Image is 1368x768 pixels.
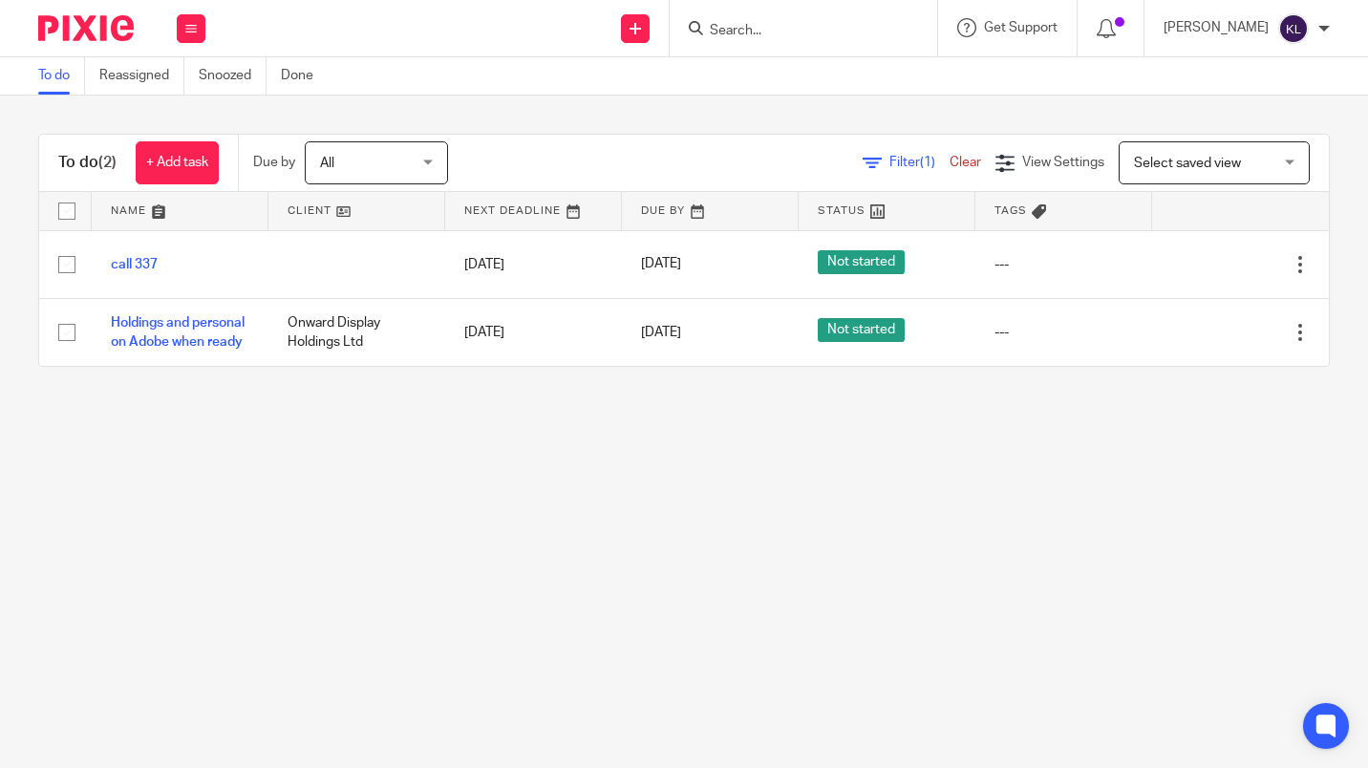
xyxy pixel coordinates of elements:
p: Due by [253,153,295,172]
td: Onward Display Holdings Ltd [268,298,445,366]
a: Done [281,57,328,95]
span: Select saved view [1134,157,1241,170]
span: Not started [818,318,905,342]
td: [DATE] [445,298,622,366]
td: [DATE] [445,230,622,298]
input: Search [708,23,880,40]
span: Not started [818,250,905,274]
div: --- [994,255,1133,274]
h1: To do [58,153,117,173]
p: [PERSON_NAME] [1164,18,1269,37]
img: svg%3E [1278,13,1309,44]
span: [DATE] [641,326,681,339]
span: [DATE] [641,258,681,271]
span: Get Support [984,21,1058,34]
div: --- [994,323,1133,342]
a: To do [38,57,85,95]
a: Snoozed [199,57,267,95]
span: View Settings [1022,156,1104,169]
a: + Add task [136,141,219,184]
span: Tags [994,205,1027,216]
a: Reassigned [99,57,184,95]
span: Filter [889,156,950,169]
span: All [320,157,334,170]
a: call 337 [111,258,158,271]
span: (1) [920,156,935,169]
a: Holdings and personal on Adobe when ready [111,316,245,349]
span: (2) [98,155,117,170]
a: Clear [950,156,981,169]
img: Pixie [38,15,134,41]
